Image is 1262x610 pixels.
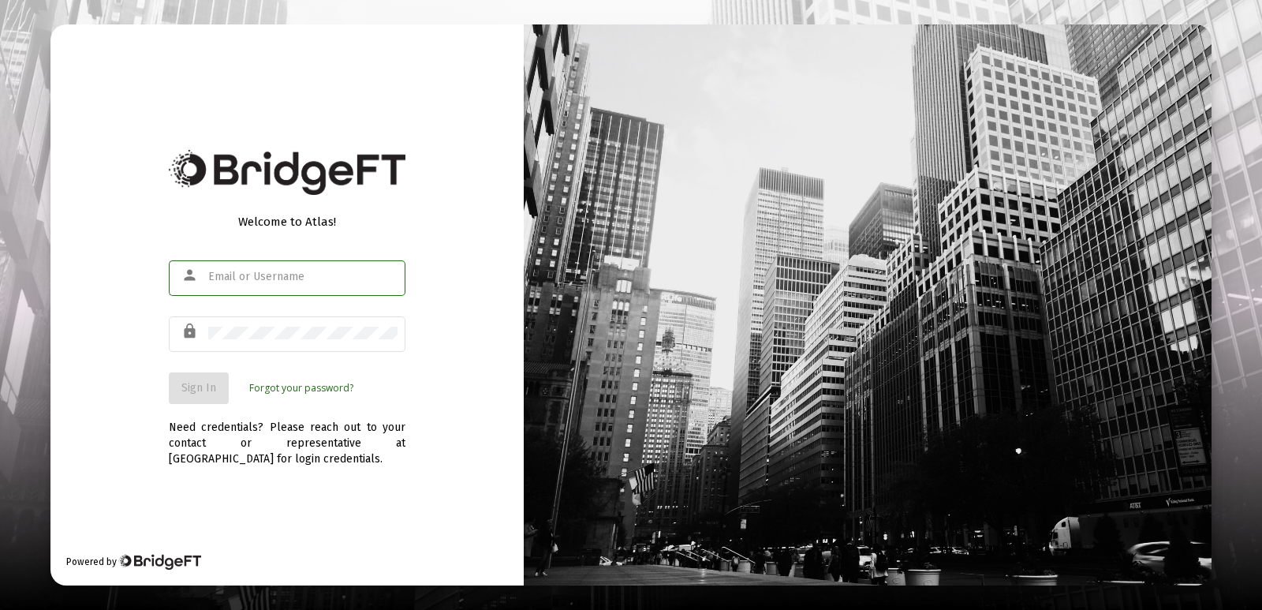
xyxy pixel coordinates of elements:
[169,372,229,404] button: Sign In
[118,554,201,570] img: Bridge Financial Technology Logo
[169,214,405,230] div: Welcome to Atlas!
[181,322,200,341] mat-icon: lock
[169,404,405,467] div: Need credentials? Please reach out to your contact or representative at [GEOGRAPHIC_DATA] for log...
[66,554,201,570] div: Powered by
[208,271,398,283] input: Email or Username
[249,380,353,396] a: Forgot your password?
[181,266,200,285] mat-icon: person
[181,381,216,395] span: Sign In
[169,150,405,195] img: Bridge Financial Technology Logo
